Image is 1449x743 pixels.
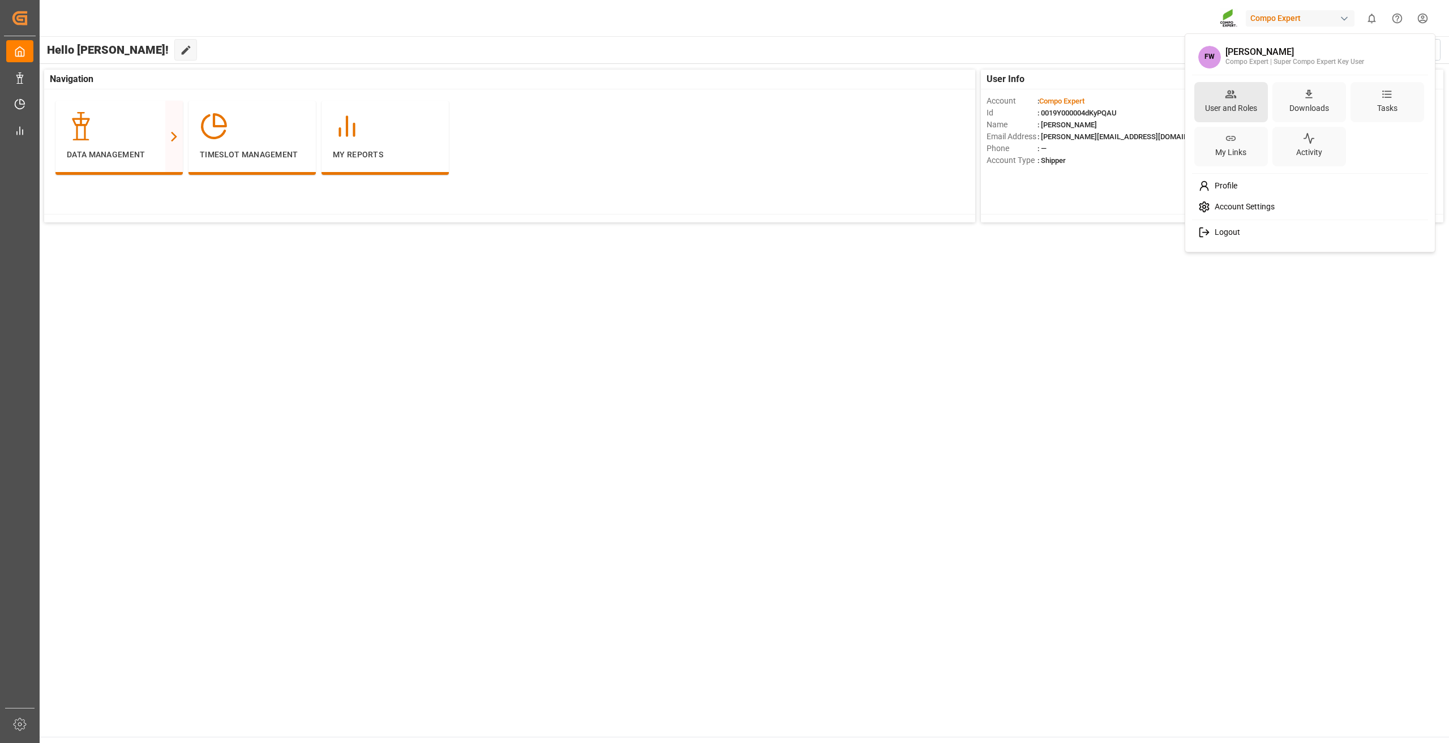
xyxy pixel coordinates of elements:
[1210,202,1275,212] span: Account Settings
[1294,144,1324,161] div: Activity
[1225,47,1364,57] div: [PERSON_NAME]
[1203,100,1259,117] div: User and Roles
[1210,181,1237,191] span: Profile
[1287,100,1331,117] div: Downloads
[1210,227,1240,238] span: Logout
[1225,57,1364,67] div: Compo Expert | Super Compo Expert Key User
[1375,100,1400,117] div: Tasks
[1198,46,1221,68] span: FW
[1213,144,1249,161] div: My Links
